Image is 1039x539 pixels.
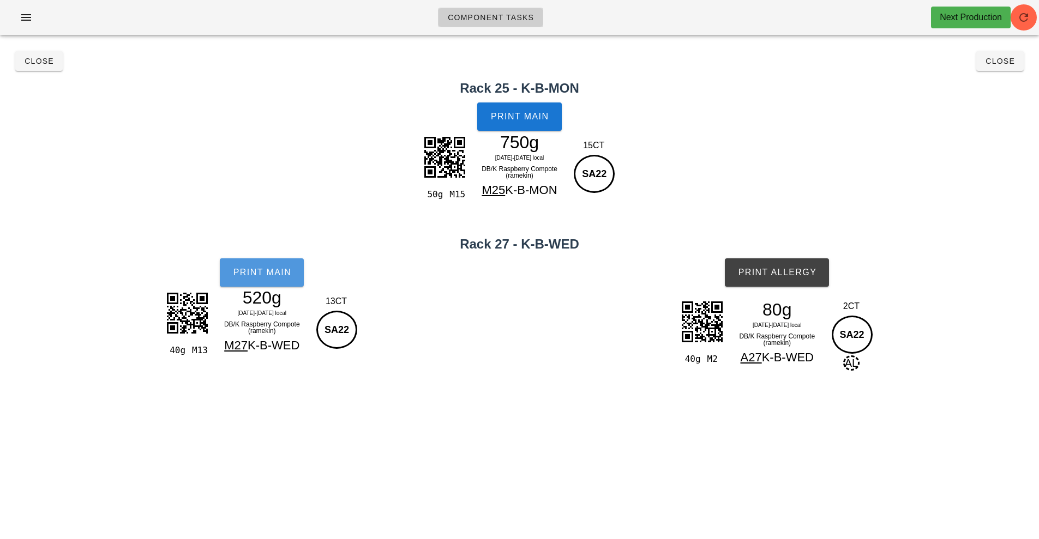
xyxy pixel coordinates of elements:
div: SA22 [832,316,873,354]
div: 50g [423,187,445,202]
span: Close [985,57,1015,65]
div: DB/K Raspberry Compote (ramekin) [730,331,825,348]
div: 15CT [571,139,616,152]
img: qrSiCSqChJCFlRV8EJIAd7XV8gumYqfZwRakhUg5xAIIXPYtjyHkBZscw+FkDlsW55DSAu2uYdCyBy2Lc8hpAXb3EMhZA7blu... [160,286,214,340]
span: Component Tasks [447,13,534,22]
div: 40g [165,343,188,358]
div: 40g [680,352,702,366]
div: DB/K Raspberry Compote (ramekin) [472,163,567,181]
span: [DATE]-[DATE] local [495,155,544,161]
span: [DATE]-[DATE] local [237,310,286,316]
span: K-B-MON [505,183,557,197]
span: Print Main [232,268,291,277]
div: 520g [214,289,309,306]
button: Print Main [220,258,304,287]
a: Component Tasks [438,8,543,27]
span: Print Allergy [737,268,816,277]
button: Close [976,51,1024,71]
span: M27 [224,338,248,352]
button: Close [15,51,63,71]
span: AL [843,355,860,371]
span: A27 [741,350,762,364]
img: vGQRsIlNCLmjZPcQAjaxCSEGIQTg2IwhMKSQsaXyFEEghBCUFtqEkIVgk6VCCEFpoU0IWQg2WSqEEJQW2oSQhWCTpUIIQWmhT... [675,294,729,349]
span: K-B-WED [762,350,814,364]
button: Print Allergy [725,258,829,287]
div: 2CT [829,300,874,313]
span: [DATE]-[DATE] local [753,322,802,328]
h2: Rack 25 - K-B-MON [7,78,1032,98]
div: M15 [445,187,467,202]
img: ATrGXD6jAOadAAAAAElFTkSuQmCC [417,130,472,184]
span: Close [24,57,54,65]
div: SA22 [316,311,357,349]
div: 13CT [314,295,359,308]
span: M25 [482,183,505,197]
button: Print Main [477,102,561,131]
div: M13 [188,343,210,358]
div: 750g [472,134,567,150]
div: 80g [730,301,825,318]
span: K-B-WED [248,338,299,352]
h2: Rack 27 - K-B-WED [7,234,1032,254]
span: Print Main [490,112,549,122]
div: DB/K Raspberry Compote (ramekin) [214,319,309,336]
div: M2 [703,352,725,366]
div: SA22 [574,155,615,193]
div: Next Production [940,11,1002,24]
